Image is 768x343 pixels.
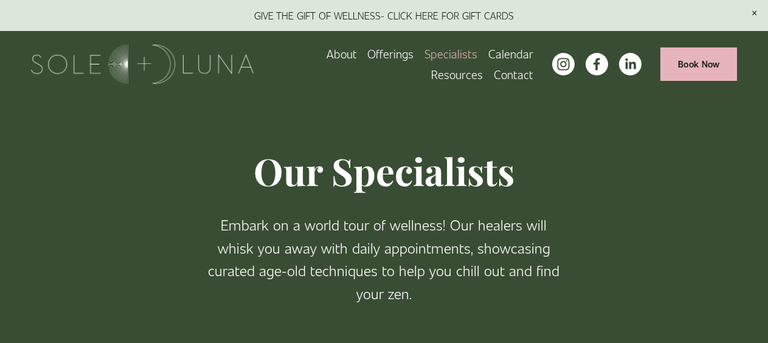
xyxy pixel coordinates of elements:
a: instagram-unauth [552,53,575,75]
span: Resources [431,65,483,83]
img: Sole + Luna [31,44,254,84]
h1: Our Specialists [207,148,561,194]
span: Offerings [367,44,413,63]
a: folder dropdown [367,43,413,64]
a: folder dropdown [431,64,483,85]
a: LinkedIn [619,53,642,75]
a: facebook-unauth [586,53,608,75]
a: Calendar [488,43,533,64]
a: Book Now [660,47,737,81]
p: Embark on a world tour of wellness! Our healers will whisk you away with daily appointments, show... [207,213,561,305]
a: About [327,43,357,64]
a: Specialists [424,43,477,64]
a: Contact [494,64,533,85]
